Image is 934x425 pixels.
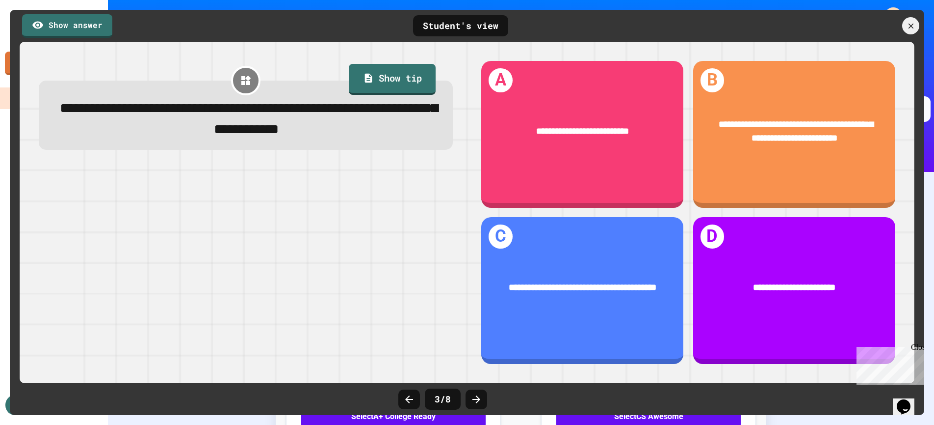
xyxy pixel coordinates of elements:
[413,15,508,36] div: Student's view
[349,64,436,95] a: Show tip
[700,68,725,92] h1: B
[425,389,461,410] div: 3 / 8
[853,343,924,385] iframe: chat widget
[489,225,513,249] h1: C
[4,4,68,62] div: Chat with us now!Close
[700,225,725,249] h1: D
[893,386,924,415] iframe: chat widget
[489,68,513,92] h1: A
[22,14,112,38] a: Show answer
